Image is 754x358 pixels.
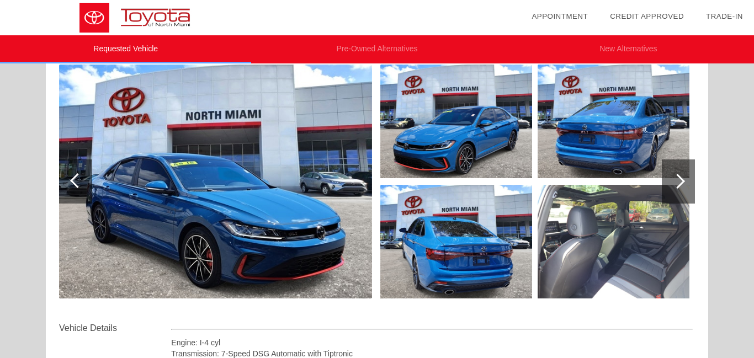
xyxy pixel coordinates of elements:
a: Credit Approved [610,12,684,20]
img: 0275702be7a29ad49d0bf044b34563a1x.jpg [380,185,532,298]
div: Engine: I-4 cyl [171,337,693,348]
div: Vehicle Details [59,322,171,335]
img: 2abee6cc1ceadbabb3bdd552b03db690x.jpg [538,185,689,298]
li: Pre-Owned Alternatives [251,35,502,63]
a: Trade-In [706,12,743,20]
li: New Alternatives [503,35,754,63]
img: 550db3d553c68e92561eefe80cade402x.jpg [538,65,689,178]
img: 8a406981ab400253aa74b30dca88c084x.jpg [380,65,532,178]
a: Appointment [532,12,588,20]
img: 8d7b332827348f8475c39d64b1cca460x.jpg [59,65,372,298]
